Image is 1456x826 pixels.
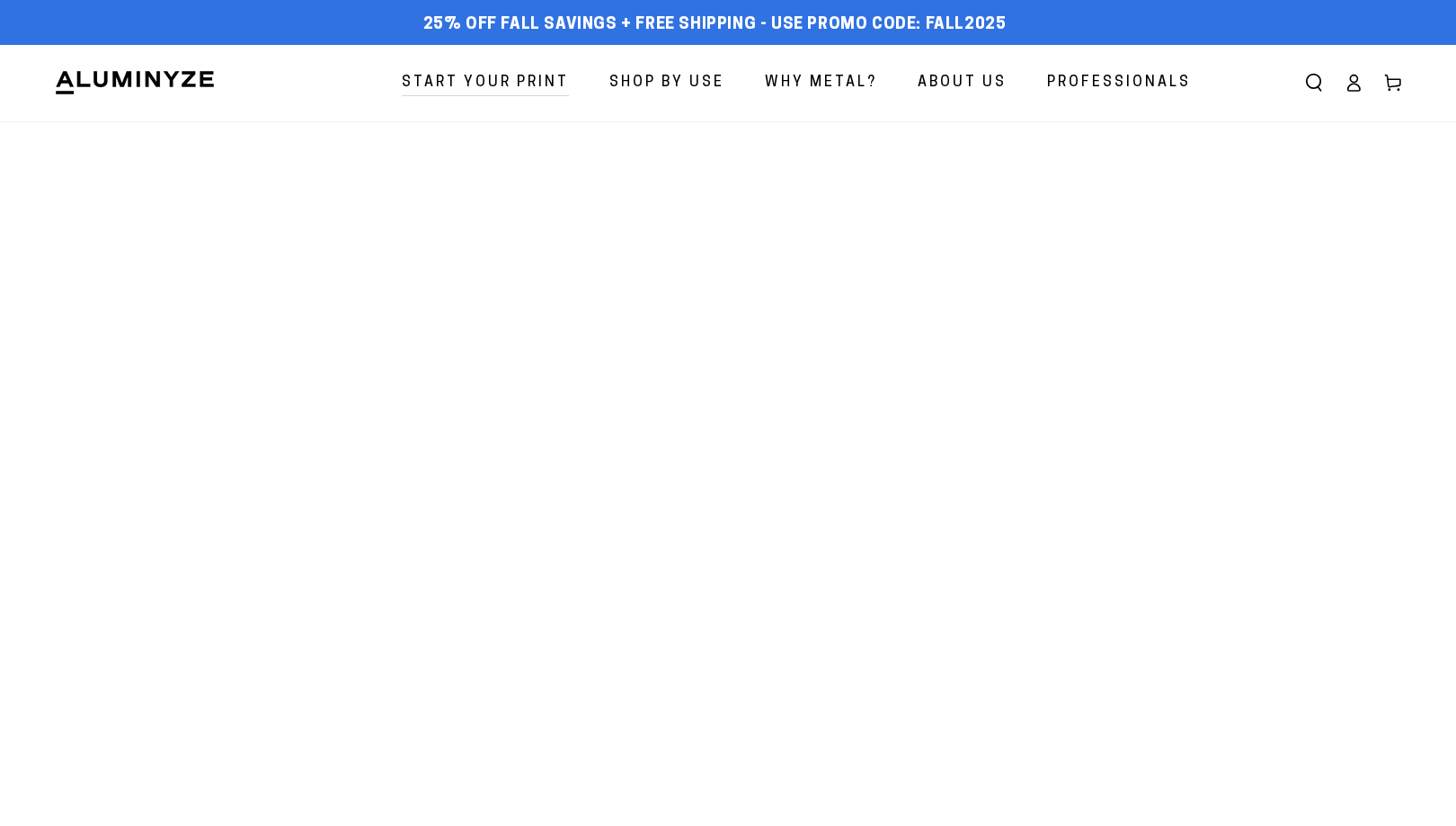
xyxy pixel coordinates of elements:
img: Aluminyze [54,69,216,96]
span: Shop By Use [609,70,724,96]
a: Start Your Print [388,59,582,107]
span: Professionals [1047,70,1191,96]
a: Professionals [1034,59,1204,107]
span: 25% off FALL Savings + Free Shipping - Use Promo Code: FALL2025 [423,15,1007,35]
span: Why Metal? [765,70,877,96]
span: About Us [918,70,1007,96]
a: Shop By Use [596,59,738,107]
a: About Us [904,59,1020,107]
a: Why Metal? [751,59,891,107]
summary: Search our site [1294,63,1334,102]
span: Start Your Print [402,70,569,96]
